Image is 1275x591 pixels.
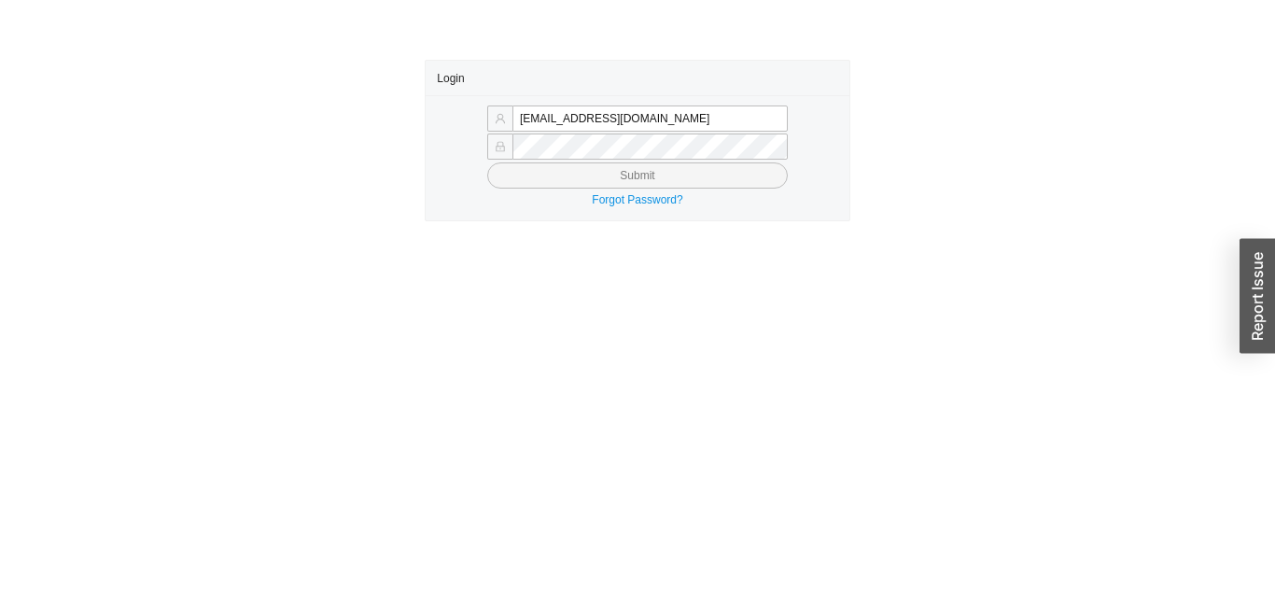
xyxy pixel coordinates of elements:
div: Login [437,61,837,95]
span: lock [495,141,506,152]
span: user [495,113,506,124]
input: Email [512,106,788,132]
a: Forgot Password? [592,193,682,206]
button: Submit [487,162,788,189]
